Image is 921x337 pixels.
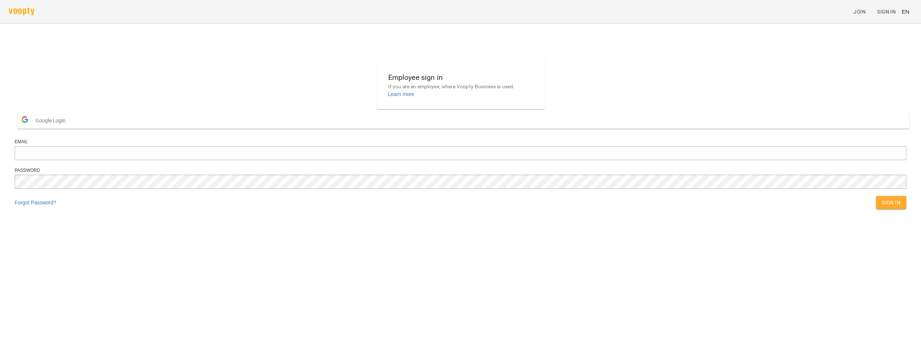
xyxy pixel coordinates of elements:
button: Sign In [876,196,906,209]
h6: Employee sign in [388,72,533,83]
a: Forgot Password? [15,200,56,205]
button: EN [899,5,912,18]
span: Join [854,7,866,16]
span: Google Login [36,113,69,128]
span: EN [902,8,909,15]
a: Join [851,5,874,18]
div: Email [15,139,906,145]
span: Sign In [882,198,900,207]
button: Google Login [18,112,909,129]
p: If you are an employee, where Voopty-Business is used. [388,83,533,90]
a: Sign In [874,5,899,18]
button: Employee sign inIf you are an employee, where Voopty-Business is used.Learn more [382,66,539,104]
span: Sign In [877,7,896,16]
a: Learn more [388,91,415,97]
img: voopty.png [9,8,34,15]
div: Password [15,167,906,174]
